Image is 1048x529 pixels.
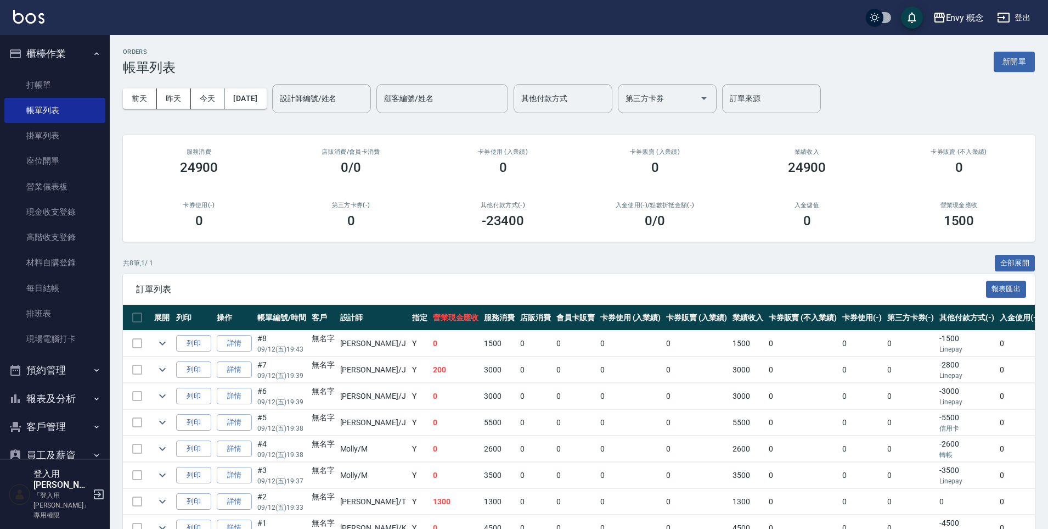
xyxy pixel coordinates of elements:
th: 卡券販賣 (入業績) [663,305,730,331]
td: 0 [839,410,884,436]
td: 0 [663,331,730,357]
button: expand row [154,335,171,352]
a: 新開單 [994,56,1035,66]
td: 0 [663,357,730,383]
td: 0 [430,331,482,357]
td: -2600 [937,436,997,462]
td: 0 [663,383,730,409]
p: 共 8 筆, 1 / 1 [123,258,153,268]
a: 打帳單 [4,73,105,98]
img: Logo [13,10,44,24]
h2: ORDERS [123,48,176,55]
p: Linepay [939,371,994,381]
p: 09/12 (五) 19:38 [257,424,306,433]
td: 3000 [481,357,517,383]
div: 無名字 [312,517,335,529]
h5: 登入用[PERSON_NAME] [33,469,89,491]
button: 報表及分析 [4,385,105,413]
h3: 0 [347,213,355,229]
td: 0 [766,331,839,357]
td: 0 [766,357,839,383]
h3: 0 /0 [645,213,665,229]
a: 高階收支登錄 [4,225,105,250]
td: 0 [839,331,884,357]
h2: 入金儲值 [744,202,870,209]
a: 掛單列表 [4,123,105,148]
td: Y [409,463,430,488]
td: [PERSON_NAME] /J [337,410,409,436]
a: 材料自購登錄 [4,250,105,275]
td: 0 [884,436,937,462]
p: 轉帳 [939,450,994,460]
h2: 店販消費 /會員卡消費 [288,148,414,155]
td: 200 [430,357,482,383]
div: 無名字 [312,438,335,450]
td: #8 [255,331,309,357]
td: 1500 [730,331,766,357]
a: 現場電腦打卡 [4,326,105,352]
td: 0 [517,463,554,488]
td: 0 [663,489,730,515]
a: 詳情 [217,335,252,352]
td: 3000 [730,383,766,409]
h2: 其他付款方式(-) [440,202,566,209]
th: 列印 [173,305,214,331]
button: expand row [154,467,171,483]
a: 詳情 [217,441,252,458]
td: 0 [430,383,482,409]
td: 0 [766,436,839,462]
p: 09/12 (五) 19:38 [257,450,306,460]
th: 其他付款方式(-) [937,305,997,331]
th: 操作 [214,305,255,331]
h2: 卡券販賣 (入業績) [592,148,718,155]
td: 0 [766,463,839,488]
p: 「登入用[PERSON_NAME]」專用權限 [33,491,89,520]
td: Y [409,357,430,383]
td: 0 [598,331,664,357]
td: 2600 [730,436,766,462]
td: 5500 [730,410,766,436]
td: 0 [839,463,884,488]
button: Open [695,90,713,107]
td: Molly /M [337,436,409,462]
td: 3000 [730,357,766,383]
td: 0 [884,331,937,357]
td: #4 [255,436,309,462]
td: #3 [255,463,309,488]
td: 0 [598,357,664,383]
td: 0 [663,436,730,462]
th: 會員卡販賣 [554,305,598,331]
td: 0 [517,383,554,409]
h3: 服務消費 [136,148,262,155]
div: 無名字 [312,333,335,344]
a: 座位開單 [4,148,105,174]
td: 0 [554,383,598,409]
a: 每日結帳 [4,276,105,301]
td: -3500 [937,463,997,488]
td: 0 [884,463,937,488]
td: #2 [255,489,309,515]
p: 信用卡 [939,424,994,433]
th: 客戶 [309,305,337,331]
td: 5500 [481,410,517,436]
td: 0 [554,331,598,357]
th: 卡券使用 (入業績) [598,305,664,331]
button: expand row [154,414,171,431]
p: 09/12 (五) 19:33 [257,503,306,513]
td: 0 [766,410,839,436]
h3: -23400 [482,213,525,229]
td: 2600 [481,436,517,462]
td: 0 [884,357,937,383]
td: #6 [255,383,309,409]
td: 0 [884,489,937,515]
button: 櫃檯作業 [4,40,105,68]
td: 0 [766,383,839,409]
button: expand row [154,388,171,404]
div: 無名字 [312,386,335,397]
h3: 0 [955,160,963,175]
td: 0 [598,410,664,436]
button: 列印 [176,414,211,431]
p: Linepay [939,397,994,407]
p: Linepay [939,476,994,486]
h3: 0 [651,160,659,175]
